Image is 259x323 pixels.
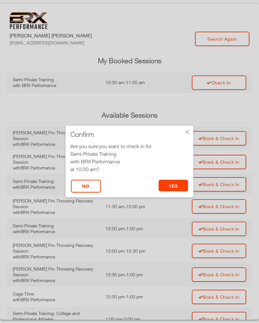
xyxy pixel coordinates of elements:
[159,180,188,191] button: yes
[184,129,190,135] div: ×
[70,131,94,138] span: Confirm
[70,158,189,165] div: with BRX Performance
[71,180,101,193] button: No
[70,142,189,173] div: Are you sure you want to check in for at 10:30 am?
[70,150,189,158] div: Semi-Private Training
